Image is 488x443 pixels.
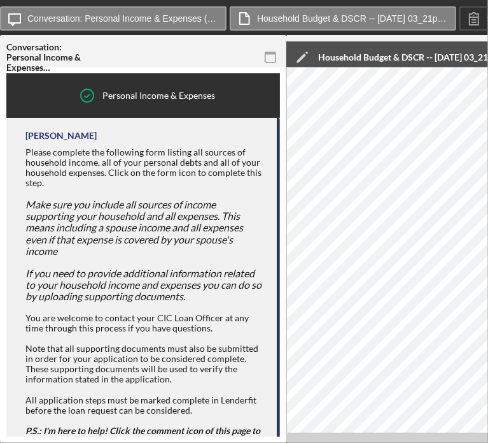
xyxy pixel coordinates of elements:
[25,267,261,303] em: If you need to provide additional information related to your household income and expenses you c...
[25,313,264,416] div: You are welcome to contact your CIC Loan Officer at any time through this process if you have que...
[230,6,456,31] button: Household Budget & DSCR -- [DATE] 03_21pm.pdf
[103,91,216,101] div: Personal Income & Expenses
[25,198,243,258] em: Make sure you include all sources of income supporting your household and all expenses. This mean...
[257,13,448,24] label: Household Budget & DSCR -- [DATE] 03_21pm.pdf
[6,42,95,73] div: Conversation: Personal Income & Expenses ([PERSON_NAME])
[25,147,264,188] div: Please complete the following form listing all sources of household income, all of your personal ...
[25,131,97,141] div: [PERSON_NAME]
[27,13,218,24] label: Conversation: Personal Income & Expenses ([PERSON_NAME])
